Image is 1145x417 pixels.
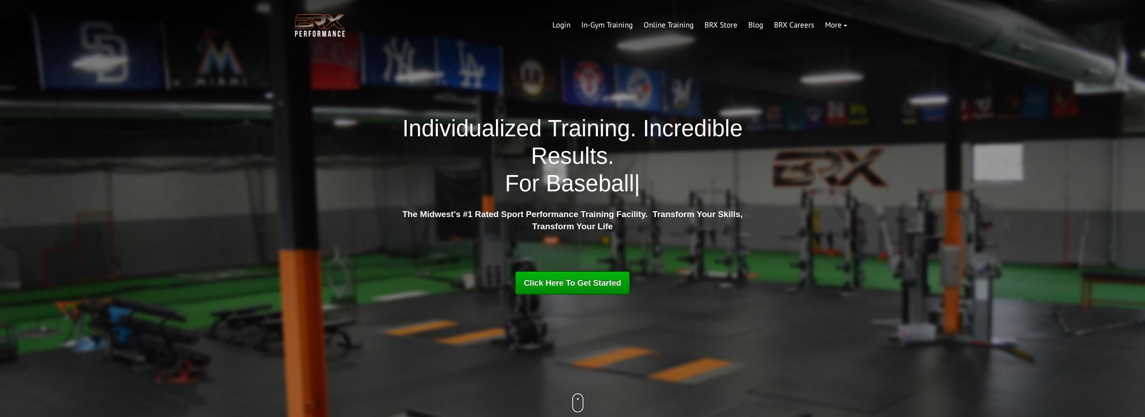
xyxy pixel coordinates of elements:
img: BRX Transparent Logo-2 [293,12,347,39]
a: In-Gym Training [576,14,638,36]
a: More [820,14,853,36]
a: Blog [743,14,769,36]
a: Login [547,14,576,36]
span: For Baseball [505,171,634,196]
a: Click Here To Get Started [515,271,630,295]
iframe: Chat Widget [1100,374,1145,417]
a: BRX Careers [769,14,820,36]
span: | [634,171,640,196]
a: BRX Store [699,14,743,36]
h1: Individualized Training. Incredible Results. [399,115,746,198]
strong: The Midwest's #1 Rated Sport Performance Training Facility. Transform Your Skills, Transform Your... [402,209,742,231]
div: Navigation Menu [547,14,853,36]
a: Online Training [638,14,699,36]
span: Click Here To Get Started [524,278,621,287]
